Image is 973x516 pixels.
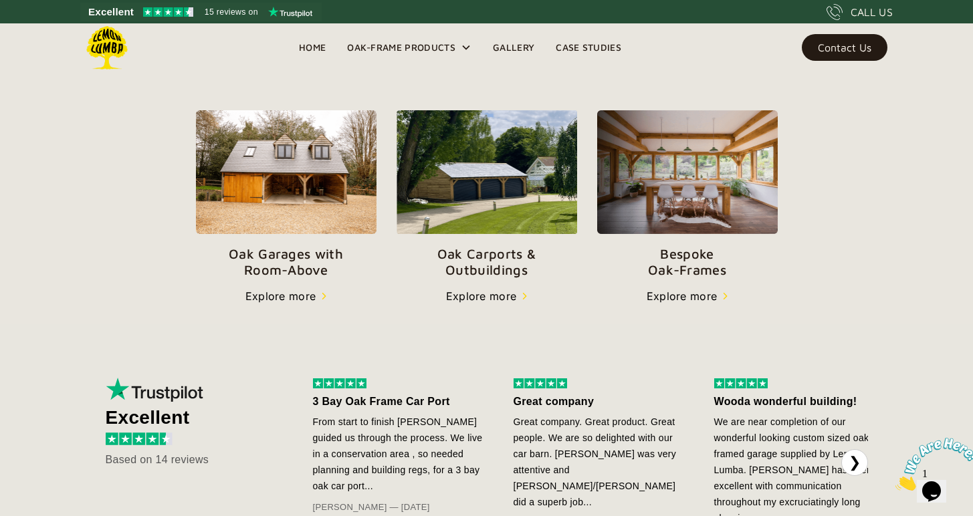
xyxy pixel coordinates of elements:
[88,4,134,20] span: Excellent
[514,378,567,388] img: 5 stars
[245,288,316,304] div: Explore more
[106,378,206,402] img: Trustpilot
[196,110,376,278] a: Oak Garages withRoom-Above
[714,378,768,388] img: 5 stars
[347,39,455,55] div: Oak-Frame Products
[397,246,577,278] p: Oak Carports & Outbuildings
[106,452,273,468] div: Based on 14 reviews
[80,3,322,21] a: See Lemon Lumba reviews on Trustpilot
[245,288,327,304] a: Explore more
[268,7,312,17] img: Trustpilot logo
[841,449,868,476] button: ❯
[545,37,632,57] a: Case Studies
[597,110,778,278] a: BespokeOak-Frames
[288,37,336,57] a: Home
[106,432,173,445] img: 4.5 stars
[827,4,893,20] a: CALL US
[446,288,528,304] a: Explore more
[514,414,687,510] div: Great company. Great product. Great people. We are so delighted with our car barn. [PERSON_NAME] ...
[313,378,366,388] img: 5 stars
[647,288,718,304] div: Explore more
[143,7,193,17] img: Trustpilot 4.5 stars
[336,23,482,72] div: Oak-Frame Products
[446,288,517,304] div: Explore more
[482,37,545,57] a: Gallery
[514,394,687,410] div: Great company
[313,499,487,515] div: [PERSON_NAME] — [DATE]
[5,5,11,17] span: 1
[818,43,871,52] div: Contact Us
[196,246,376,278] p: Oak Garages with Room-Above
[714,394,888,410] div: Wooda wonderful building!
[802,34,887,61] a: Contact Us
[106,410,273,426] div: Excellent
[597,246,778,278] p: Bespoke Oak-Frames
[5,5,88,58] img: Chat attention grabber
[313,414,487,494] div: From start to finish [PERSON_NAME] guided us through the process. We live in a conservation area ...
[851,4,893,20] div: CALL US
[205,4,258,20] span: 15 reviews on
[397,110,577,277] a: Oak Carports &Outbuildings
[313,394,487,410] div: 3 Bay Oak Frame Car Port
[890,432,973,496] iframe: chat widget
[647,288,728,304] a: Explore more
